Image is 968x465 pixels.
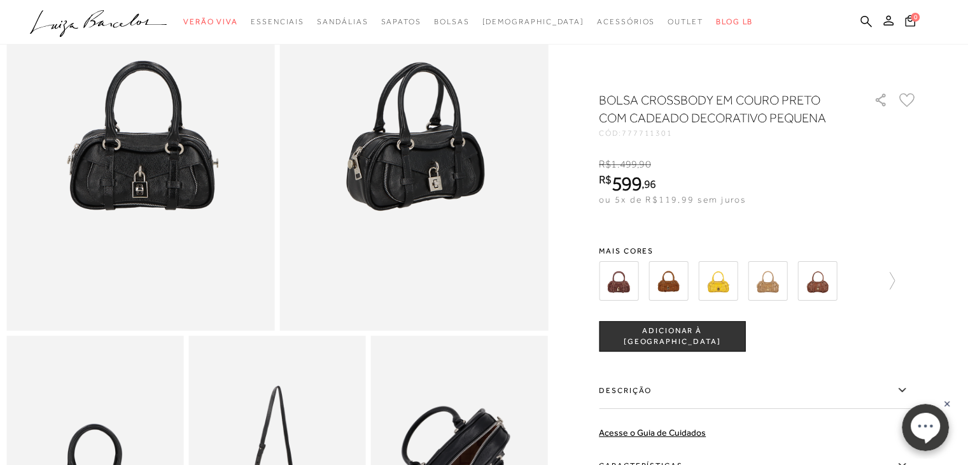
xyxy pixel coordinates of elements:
[716,10,753,34] a: BLOG LB
[599,321,745,352] button: ADICIONAR À [GEOGRAPHIC_DATA]
[599,261,638,301] img: BOLSA CROSSBODY EM CAMURÇA CAFÉ COM CADEADO DECORATIVO PEQUENA
[639,159,650,170] span: 90
[599,159,611,170] i: R$
[317,17,368,26] span: Sandálias
[597,10,655,34] a: categoryNavScreenReaderText
[599,194,746,204] span: ou 5x de R$119,99 sem juros
[599,247,917,255] span: Mais cores
[599,372,917,409] label: Descrição
[600,325,745,348] span: ADICIONAR À [GEOGRAPHIC_DATA]
[797,261,837,301] img: BOLSA CROSSBODY EM COURO CARAMELO COM CADEADO DECORATIVO PEQUENA
[748,261,787,301] img: BOLSA CROSSBODY EM COURO BEGE ARGILA COM CADEADO DECORATIVO PEQUENA
[901,14,919,31] button: 0
[434,10,470,34] a: categoryNavScreenReaderText
[183,17,238,26] span: Verão Viva
[597,17,655,26] span: Acessórios
[911,13,920,22] span: 0
[622,129,673,138] span: 777711301
[317,10,368,34] a: categoryNavScreenReaderText
[611,159,637,170] span: 1.499
[599,129,853,137] div: CÓD:
[716,17,753,26] span: BLOG LB
[649,261,688,301] img: BOLSA CROSSBODY EM CAMURÇA CARAMELO COM CADEADO DECORATIVO PEQUENA
[251,17,304,26] span: Essenciais
[482,10,584,34] a: noSubCategoriesText
[482,17,584,26] span: [DEMOGRAPHIC_DATA]
[251,10,304,34] a: categoryNavScreenReaderText
[698,261,738,301] img: BOLSA CROSSBODY EM COURO AMARELO HONEY COM CADEADO DECORATIVO PEQUENA
[381,10,421,34] a: categoryNavScreenReaderText
[599,174,612,185] i: R$
[644,177,656,190] span: 96
[642,178,656,190] i: ,
[183,10,238,34] a: categoryNavScreenReaderText
[637,159,651,170] i: ,
[434,17,470,26] span: Bolsas
[599,427,706,438] a: Acesse o Guia de Cuidados
[612,172,642,195] span: 599
[599,91,838,127] h1: BOLSA CROSSBODY EM COURO PRETO COM CADEADO DECORATIVO PEQUENA
[668,17,703,26] span: Outlet
[668,10,703,34] a: categoryNavScreenReaderText
[381,17,421,26] span: Sapatos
